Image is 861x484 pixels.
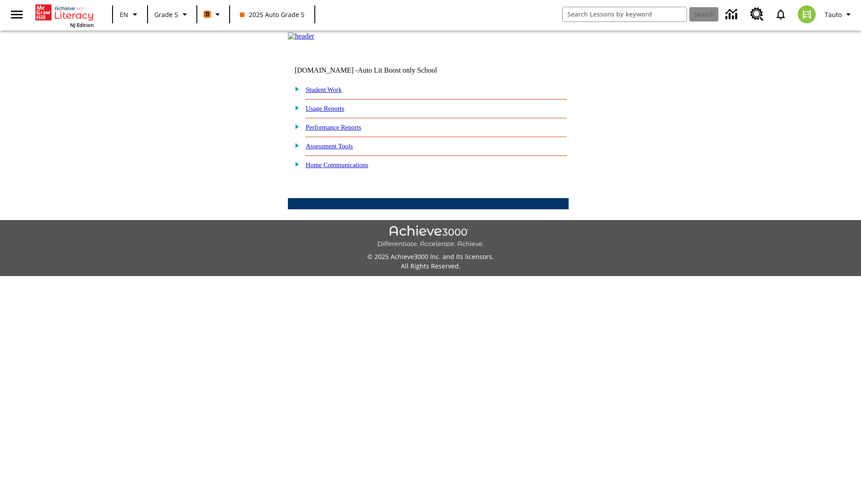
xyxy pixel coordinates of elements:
[825,10,842,19] span: Tauto
[205,9,209,20] span: B
[4,1,30,28] button: Open side menu
[290,104,300,112] img: plus.gif
[290,85,300,93] img: plus.gif
[290,160,300,168] img: plus.gif
[200,6,226,22] button: Boost Class color is orange. Change class color
[154,10,178,19] span: Grade 5
[240,10,304,19] span: 2025 Auto Grade 5
[116,6,144,22] button: Language: EN, Select a language
[295,66,460,74] td: [DOMAIN_NAME] -
[745,2,769,26] a: Resource Center, Will open in new tab
[35,3,94,28] div: Home
[151,6,194,22] button: Grade: Grade 5, Select a grade
[290,141,300,149] img: plus.gif
[769,3,792,26] a: Notifications
[306,124,361,131] a: Performance Reports
[720,2,745,27] a: Data Center
[70,22,94,28] span: NJ Edition
[792,3,821,26] button: Select a new avatar
[821,6,857,22] button: Profile/Settings
[563,7,687,22] input: search field
[306,143,353,150] a: Assessment Tools
[306,161,369,169] a: Home Communications
[306,86,342,93] a: Student Work
[377,225,484,248] img: Achieve3000 Differentiate Accelerate Achieve
[290,122,300,130] img: plus.gif
[798,5,816,23] img: avatar image
[358,66,437,74] nobr: Auto Lit Boost only School
[120,10,128,19] span: EN
[288,32,314,40] img: header
[306,105,344,112] a: Usage Reports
